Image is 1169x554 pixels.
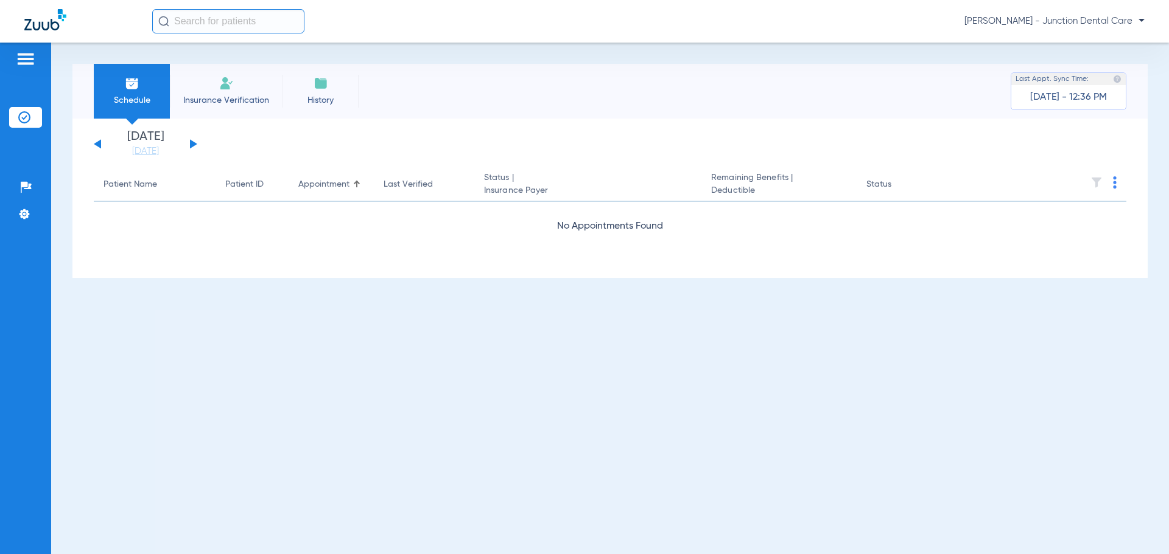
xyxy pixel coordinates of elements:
div: Patient ID [225,178,264,191]
span: Insurance Verification [179,94,273,106]
span: History [292,94,349,106]
span: Last Appt. Sync Time: [1016,73,1089,85]
span: Schedule [103,94,161,106]
div: Appointment [298,178,349,191]
span: Deductible [711,184,846,197]
th: Remaining Benefits | [701,168,856,202]
li: [DATE] [109,131,182,158]
div: Last Verified [384,178,465,191]
img: group-dot-blue.svg [1113,176,1117,189]
img: Manual Insurance Verification [219,76,234,91]
img: Schedule [125,76,139,91]
th: Status | [474,168,701,202]
a: [DATE] [109,145,182,158]
div: Appointment [298,178,364,191]
span: [DATE] - 12:36 PM [1030,91,1107,103]
img: hamburger-icon [16,52,35,66]
img: last sync help info [1113,75,1122,83]
div: Patient Name [104,178,206,191]
span: Insurance Payer [484,184,692,197]
div: No Appointments Found [94,219,1126,234]
th: Status [857,168,939,202]
div: Patient Name [104,178,157,191]
img: Zuub Logo [24,9,66,30]
img: History [314,76,328,91]
div: Last Verified [384,178,433,191]
div: Patient ID [225,178,279,191]
img: Search Icon [158,16,169,27]
span: [PERSON_NAME] - Junction Dental Care [964,15,1145,27]
input: Search for patients [152,9,304,33]
img: filter.svg [1090,176,1103,189]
